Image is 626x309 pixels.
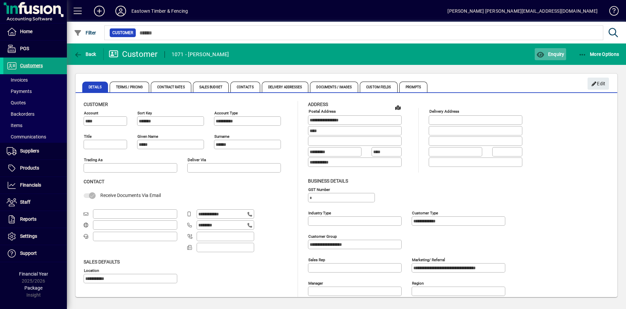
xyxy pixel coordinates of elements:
[412,257,445,262] mat-label: Marketing/ Referral
[3,40,67,57] a: POS
[193,82,229,92] span: Sales Budget
[412,210,438,215] mat-label: Customer type
[20,233,37,239] span: Settings
[84,134,92,139] mat-label: Title
[109,49,158,60] div: Customer
[308,234,337,238] mat-label: Customer group
[3,143,67,160] a: Suppliers
[20,182,41,188] span: Financials
[20,29,32,34] span: Home
[72,27,98,39] button: Filter
[214,111,238,115] mat-label: Account Type
[20,63,43,68] span: Customers
[308,187,330,192] mat-label: GST Number
[535,48,566,60] button: Enquiry
[447,6,598,16] div: [PERSON_NAME] [PERSON_NAME][EMAIL_ADDRESS][DOMAIN_NAME]
[172,49,229,60] div: 1071 - [PERSON_NAME]
[308,281,323,285] mat-label: Manager
[412,281,424,285] mat-label: Region
[131,6,188,16] div: Eastown Timber & Fencing
[308,178,348,184] span: Business details
[3,211,67,228] a: Reports
[20,165,39,171] span: Products
[230,82,260,92] span: Contacts
[308,257,325,262] mat-label: Sales rep
[308,102,328,107] span: Address
[84,179,104,184] span: Contact
[74,51,96,57] span: Back
[360,82,397,92] span: Custom Fields
[112,29,133,36] span: Customer
[3,23,67,40] a: Home
[82,82,108,92] span: Details
[7,100,26,105] span: Quotes
[579,51,619,57] span: More Options
[577,48,621,60] button: More Options
[3,74,67,86] a: Invoices
[7,89,32,94] span: Payments
[7,134,46,139] span: Communications
[3,97,67,108] a: Quotes
[3,228,67,245] a: Settings
[84,111,98,115] mat-label: Account
[110,5,131,17] button: Profile
[3,120,67,131] a: Items
[3,131,67,142] a: Communications
[24,285,42,291] span: Package
[20,199,30,205] span: Staff
[20,148,39,153] span: Suppliers
[19,271,48,277] span: Financial Year
[3,177,67,194] a: Financials
[74,30,96,35] span: Filter
[3,86,67,97] a: Payments
[84,102,108,107] span: Customer
[100,193,161,198] span: Receive Documents Via Email
[89,5,110,17] button: Add
[20,216,36,222] span: Reports
[3,245,67,262] a: Support
[84,259,120,265] span: Sales defaults
[110,82,149,92] span: Terms / Pricing
[7,111,34,117] span: Backorders
[536,51,564,57] span: Enquiry
[399,82,428,92] span: Prompts
[310,82,358,92] span: Documents / Images
[84,268,99,273] mat-label: Location
[20,250,37,256] span: Support
[7,77,28,83] span: Invoices
[3,108,67,120] a: Backorders
[137,111,152,115] mat-label: Sort key
[151,82,191,92] span: Contract Rates
[308,210,331,215] mat-label: Industry type
[393,102,403,113] a: View on map
[591,78,606,89] span: Edit
[262,82,309,92] span: Delivery Addresses
[137,134,158,139] mat-label: Given name
[7,123,22,128] span: Items
[214,134,229,139] mat-label: Surname
[588,78,609,90] button: Edit
[604,1,618,23] a: Knowledge Base
[188,158,206,162] mat-label: Deliver via
[67,48,104,60] app-page-header-button: Back
[72,48,98,60] button: Back
[3,194,67,211] a: Staff
[3,160,67,177] a: Products
[84,158,103,162] mat-label: Trading as
[20,46,29,51] span: POS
